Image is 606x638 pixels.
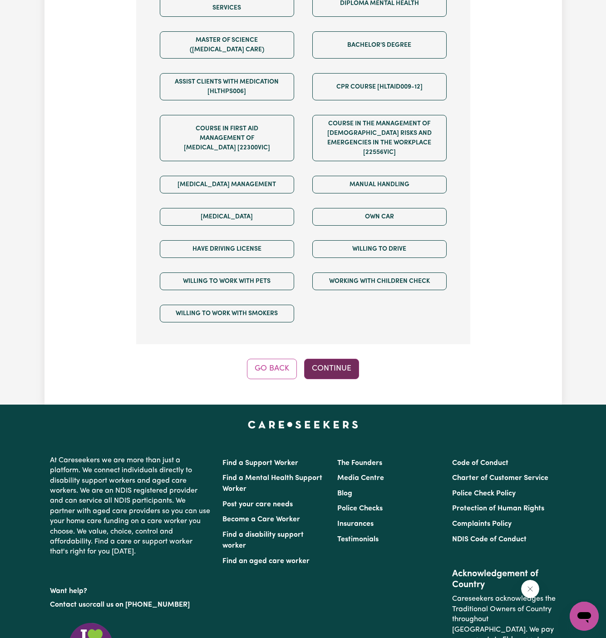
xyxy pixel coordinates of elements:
[521,580,539,598] iframe: Close message
[337,490,352,497] a: Blog
[160,240,294,258] button: Have driving license
[312,176,447,193] button: Manual Handling
[337,536,379,543] a: Testimonials
[312,73,447,100] button: CPR Course [HLTAID009-12]
[248,421,358,428] a: Careseekers home page
[222,516,300,523] a: Become a Care Worker
[452,475,548,482] a: Charter of Customer Service
[160,272,294,290] button: Willing to work with pets
[452,520,512,528] a: Complaints Policy
[452,569,556,590] h2: Acknowledgement of Country
[222,501,293,508] a: Post your care needs
[160,115,294,161] button: Course in First Aid Management of [MEDICAL_DATA] [22300VIC]
[452,505,544,512] a: Protection of Human Rights
[337,475,384,482] a: Media Centre
[312,208,447,226] button: Own Car
[570,602,599,631] iframe: Button to launch messaging window
[222,531,304,549] a: Find a disability support worker
[222,460,298,467] a: Find a Support Worker
[452,490,516,497] a: Police Check Policy
[452,536,527,543] a: NDIS Code of Conduct
[312,240,447,258] button: Willing to drive
[452,460,508,467] a: Code of Conduct
[50,601,86,608] a: Contact us
[93,601,190,608] a: call us on [PHONE_NUMBER]
[247,359,297,379] button: Go Back
[312,31,447,59] button: Bachelor's Degree
[50,452,212,561] p: At Careseekers we are more than just a platform. We connect individuals directly to disability su...
[160,305,294,322] button: Willing to work with smokers
[304,359,359,379] button: Continue
[5,6,55,14] span: Need any help?
[222,558,310,565] a: Find an aged care worker
[160,31,294,59] button: Master of Science ([MEDICAL_DATA] Care)
[160,73,294,100] button: Assist clients with medication [HLTHPS006]
[337,505,383,512] a: Police Checks
[312,272,447,290] button: Working with Children Check
[50,583,212,596] p: Want help?
[160,176,294,193] button: [MEDICAL_DATA] Management
[160,208,294,226] button: [MEDICAL_DATA]
[50,596,212,613] p: or
[222,475,322,493] a: Find a Mental Health Support Worker
[337,520,374,528] a: Insurances
[312,115,447,161] button: Course in the Management of [DEMOGRAPHIC_DATA] Risks and Emergencies in the Workplace [22556VIC]
[337,460,382,467] a: The Founders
